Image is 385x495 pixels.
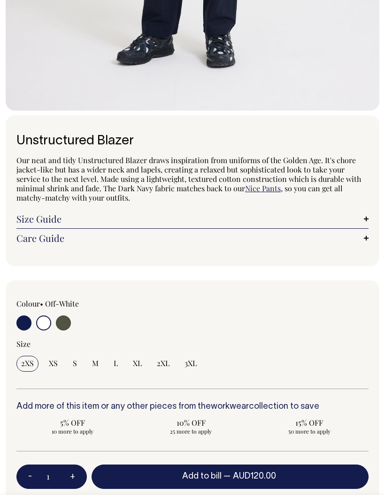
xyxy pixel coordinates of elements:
[16,155,361,193] span: Our neat and tidy Unstructured Blazer draws inspiration from uniforms of the Golden Age. It's cho...
[44,356,62,372] input: XS
[258,418,361,427] span: 15% OFF
[92,359,99,368] span: M
[58,460,87,493] button: +
[45,299,79,308] label: Off-White
[233,472,276,480] span: AUD120.00
[109,356,123,372] input: L
[128,356,146,372] input: XL
[16,134,369,149] h1: Unstructured Blazer
[253,415,366,438] input: 15% OFF 50 more to apply
[73,359,77,368] span: S
[92,465,369,489] button: Add to bill —AUD120.00
[211,403,249,411] a: workwear
[87,356,103,372] input: M
[49,359,58,368] span: XS
[16,299,157,308] div: Colour
[135,415,247,438] input: 10% OFF 25 more to apply
[68,356,82,372] input: S
[21,427,124,435] span: 10 more to apply
[16,233,369,243] a: Care Guide
[157,359,169,368] span: 2XL
[114,359,118,368] span: L
[182,472,222,480] span: Add to bill
[16,402,369,412] h6: Add more of this item or any other pieces from the collection to save
[16,415,129,438] input: 5% OFF 10 more to apply
[258,427,361,435] span: 50 more to apply
[16,183,343,202] span: , so you can get all matchy-matchy with your outfits.
[21,418,124,427] span: 5% OFF
[40,299,43,308] span: •
[16,460,44,493] button: -
[16,339,369,349] div: Size
[133,359,142,368] span: XL
[21,359,34,368] span: 2XS
[185,359,197,368] span: 3XL
[245,183,281,193] a: Nice Pants
[152,356,174,372] input: 2XL
[139,418,243,427] span: 10% OFF
[139,427,243,435] span: 25 more to apply
[223,472,278,480] span: —
[16,356,38,372] input: 2XS
[180,356,201,372] input: 3XL
[16,214,369,224] a: Size Guide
